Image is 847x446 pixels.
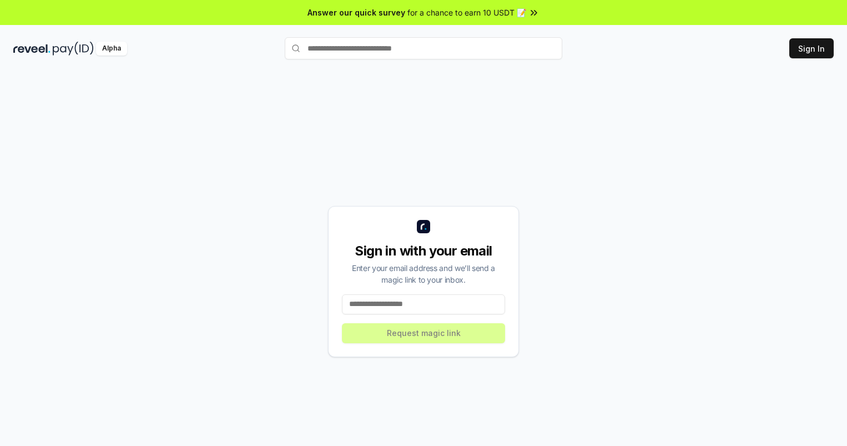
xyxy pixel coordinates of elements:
span: Answer our quick survey [307,7,405,18]
img: pay_id [53,42,94,56]
span: for a chance to earn 10 USDT 📝 [407,7,526,18]
button: Sign In [789,38,834,58]
div: Enter your email address and we’ll send a magic link to your inbox. [342,262,505,285]
img: reveel_dark [13,42,51,56]
img: logo_small [417,220,430,233]
div: Sign in with your email [342,242,505,260]
div: Alpha [96,42,127,56]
